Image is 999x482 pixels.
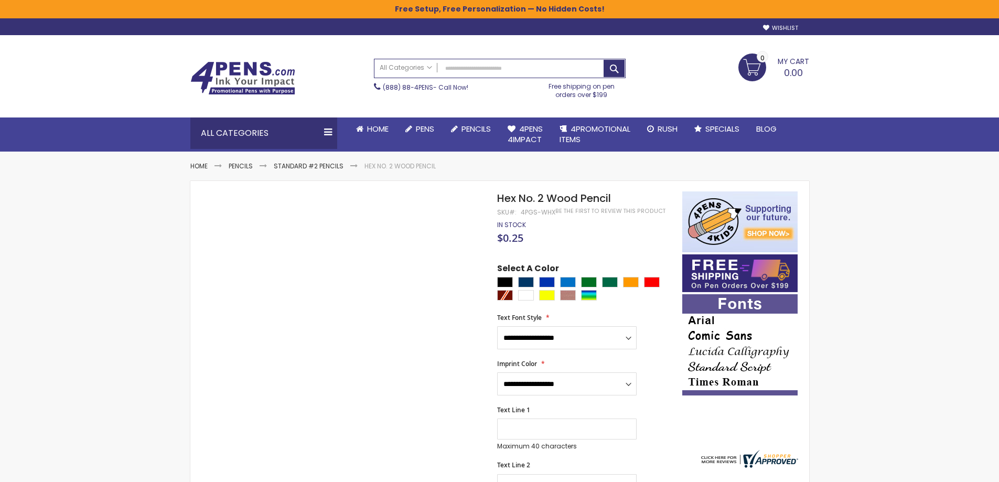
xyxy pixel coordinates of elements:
[190,61,295,95] img: 4Pens Custom Pens and Promotional Products
[581,290,597,301] div: Assorted
[581,277,597,287] div: Green
[682,294,798,395] img: font-personalization-examples
[699,450,798,468] img: 4pens.com widget logo
[623,277,639,287] div: Orange
[644,277,660,287] div: Red
[551,117,639,152] a: 4PROMOTIONALITEMS
[190,117,337,149] div: All Categories
[497,359,537,368] span: Imprint Color
[461,123,491,134] span: Pencils
[497,191,611,206] span: Hex No. 2 Wood Pencil
[274,162,343,170] a: Standard #2 Pencils
[686,117,748,141] a: Specials
[367,123,389,134] span: Home
[397,117,443,141] a: Pens
[497,208,517,217] strong: SKU
[682,254,798,292] img: Free shipping on orders over $199
[518,290,534,301] div: White
[443,117,499,141] a: Pencils
[555,207,665,215] a: Be the first to review this product
[539,277,555,287] div: Blue
[560,277,576,287] div: Blue Light
[374,59,437,77] a: All Categories
[497,221,526,229] div: Availability
[699,461,798,470] a: 4pens.com certificate URL
[560,290,576,301] div: Natural
[639,117,686,141] a: Rush
[508,123,543,145] span: 4Pens 4impact
[760,53,765,63] span: 0
[497,405,530,414] span: Text Line 1
[748,117,785,141] a: Blog
[348,117,397,141] a: Home
[497,277,513,287] div: Black
[190,162,208,170] a: Home
[497,263,559,277] span: Select A Color
[229,162,253,170] a: Pencils
[658,123,678,134] span: Rush
[518,277,534,287] div: Navy Blue
[521,208,555,217] div: 4PGS-WHX
[497,442,637,451] p: Maximum 40 characters
[416,123,434,134] span: Pens
[499,117,551,152] a: 4Pens4impact
[497,231,523,245] span: $0.25
[383,83,433,92] a: (888) 88-4PENS
[364,162,436,170] li: Hex No. 2 Wood Pencil
[602,277,618,287] div: Dark Green
[380,63,432,72] span: All Categories
[784,66,803,79] span: 0.00
[682,191,798,252] img: 4pens 4 kids
[383,83,468,92] span: - Call Now!
[497,220,526,229] span: In stock
[756,123,777,134] span: Blog
[497,313,542,322] span: Text Font Style
[763,24,798,32] a: Wishlist
[539,290,555,301] div: Yellow
[538,78,626,99] div: Free shipping on pen orders over $199
[560,123,630,145] span: 4PROMOTIONAL ITEMS
[705,123,739,134] span: Specials
[497,460,530,469] span: Text Line 2
[738,53,809,80] a: 0.00 0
